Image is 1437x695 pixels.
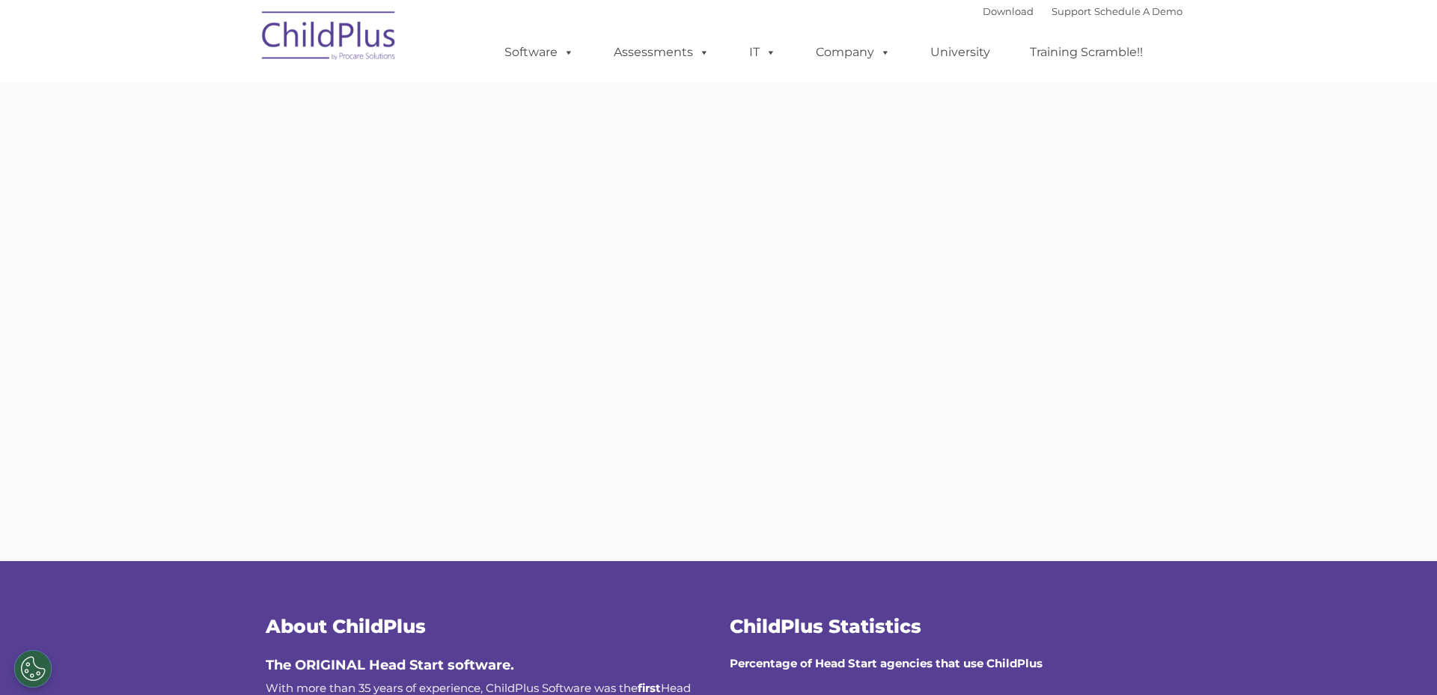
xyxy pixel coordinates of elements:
a: Training Scramble!! [1015,37,1158,67]
a: IT [734,37,791,67]
button: Cookies Settings [14,650,52,688]
a: Download [983,5,1034,17]
img: ChildPlus by Procare Solutions [254,1,404,76]
a: University [915,37,1005,67]
a: Schedule A Demo [1094,5,1183,17]
font: | [983,5,1183,17]
span: About ChildPlus [266,615,426,637]
a: Support [1052,5,1091,17]
b: first [638,681,661,695]
span: The ORIGINAL Head Start software. [266,657,514,673]
strong: Percentage of Head Start agencies that use ChildPlus [730,656,1043,670]
a: Assessments [599,37,724,67]
span: ChildPlus Statistics [730,615,921,637]
a: Software [489,37,589,67]
a: Company [801,37,906,67]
